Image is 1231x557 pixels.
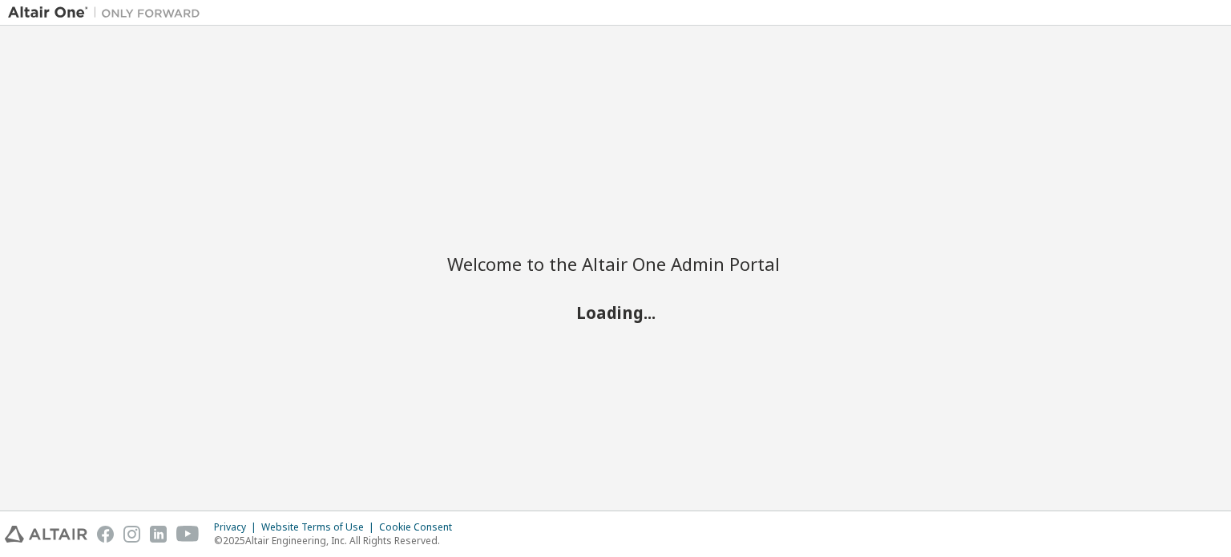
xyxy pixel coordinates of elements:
[214,521,261,534] div: Privacy
[97,526,114,543] img: facebook.svg
[8,5,208,21] img: Altair One
[447,301,784,322] h2: Loading...
[214,534,462,547] p: © 2025 Altair Engineering, Inc. All Rights Reserved.
[123,526,140,543] img: instagram.svg
[176,526,200,543] img: youtube.svg
[5,526,87,543] img: altair_logo.svg
[447,252,784,275] h2: Welcome to the Altair One Admin Portal
[379,521,462,534] div: Cookie Consent
[150,526,167,543] img: linkedin.svg
[261,521,379,534] div: Website Terms of Use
